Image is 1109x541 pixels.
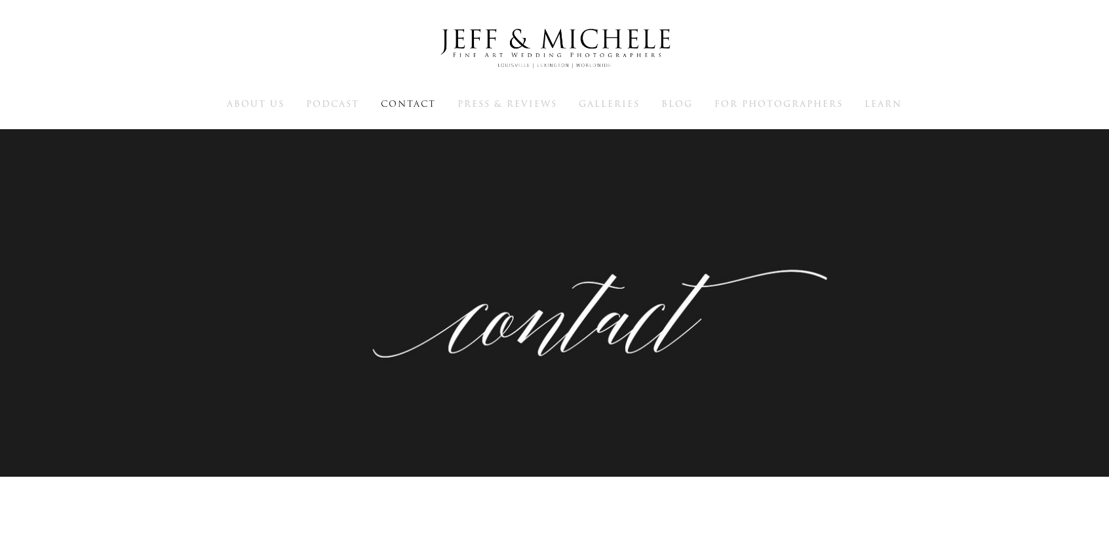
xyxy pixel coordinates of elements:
span: About Us [227,98,284,110]
a: Podcast [306,98,359,110]
span: Podcast [306,98,359,110]
a: Blog [661,98,693,110]
a: About Us [227,98,284,110]
a: For Photographers [714,98,843,110]
span: Galleries [579,98,640,110]
span: For Photographers [714,98,843,110]
a: Galleries [579,98,640,110]
span: Press & Reviews [457,98,557,110]
a: Learn [865,98,902,110]
img: Louisville Wedding Photographers - Jeff & Michele Wedding Photographers [423,16,686,81]
a: Contact [381,98,436,110]
span: Blog [661,98,693,110]
span: Contact [381,98,436,110]
p: Contact [517,254,593,284]
a: Press & Reviews [457,98,557,110]
span: Learn [865,98,902,110]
